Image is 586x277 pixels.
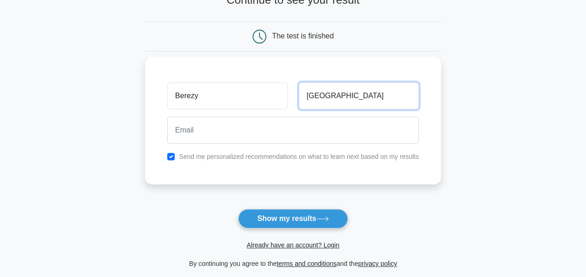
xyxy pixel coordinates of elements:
button: Show my results [238,209,347,228]
label: Send me personalized recommendations on what to learn next based on my results [179,153,419,160]
div: The test is finished [272,32,334,40]
input: Last name [299,82,419,109]
a: Already have an account? Login [246,241,339,249]
a: privacy policy [358,260,397,267]
div: By continuing you agree to the and the [139,258,447,269]
input: First name [167,82,287,109]
a: terms and conditions [277,260,336,267]
input: Email [167,117,419,144]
